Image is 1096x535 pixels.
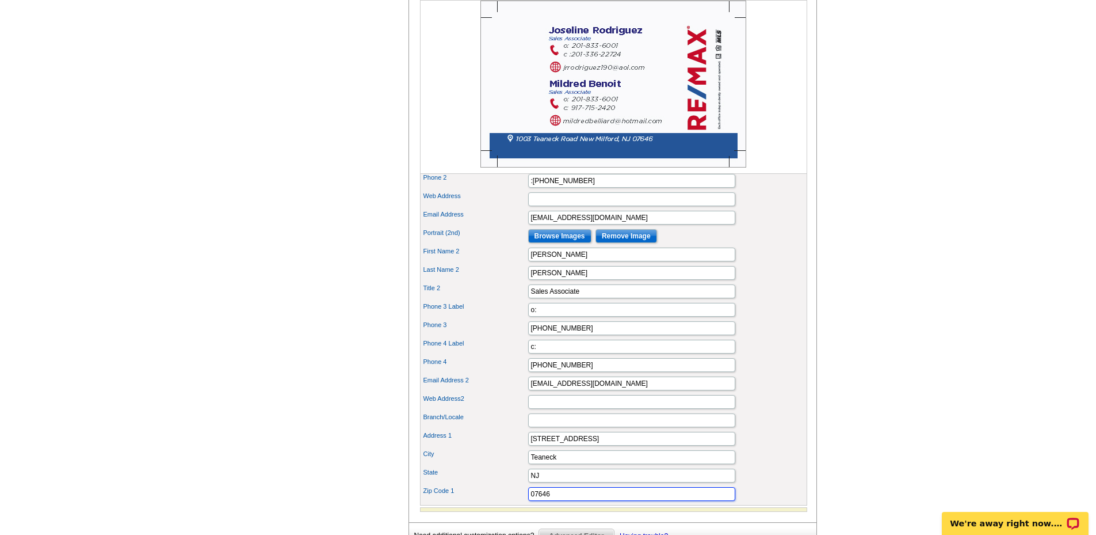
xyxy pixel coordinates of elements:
[423,468,527,477] label: State
[423,486,527,496] label: Zip Code 1
[480,1,746,168] img: Z18889680_00001_1.jpg
[423,173,527,183] label: Phone 2
[423,265,527,275] label: Last Name 2
[423,320,527,330] label: Phone 3
[423,246,527,256] label: First Name 2
[423,449,527,459] label: City
[595,229,657,243] input: Remove Image
[934,499,1096,535] iframe: LiveChat chat widget
[528,229,591,243] input: Browse Images
[423,191,527,201] label: Web Address
[423,394,527,404] label: Web Address2
[423,210,527,219] label: Email Address
[423,283,527,293] label: Title 2
[423,375,527,385] label: Email Address 2
[423,339,527,348] label: Phone 4 Label
[423,357,527,367] label: Phone 4
[423,228,527,238] label: Portrait (2nd)
[423,302,527,312] label: Phone 3 Label
[423,431,527,441] label: Address 1
[423,412,527,422] label: Branch/Locale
